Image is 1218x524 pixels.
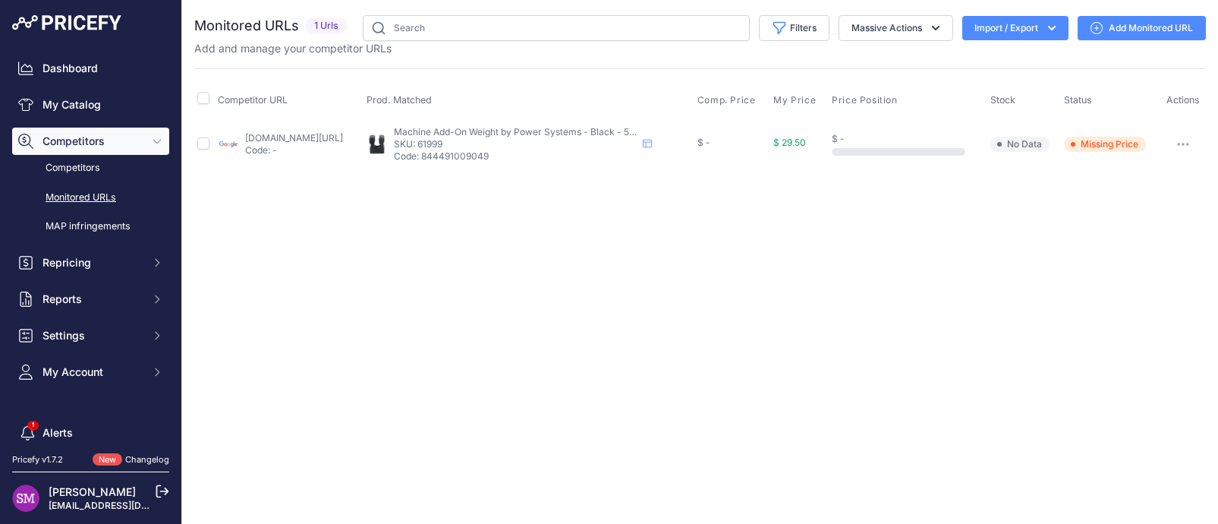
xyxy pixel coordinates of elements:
button: Reports [12,286,169,313]
button: Repricing [12,249,169,276]
input: Search [363,15,750,41]
span: Repricing [42,255,142,270]
button: Price Position [832,94,900,106]
a: Add Monitored URL [1078,16,1206,40]
span: Stock [990,94,1015,106]
div: Pricefy v1.7.2 [12,453,63,466]
button: Comp. Price [697,94,759,106]
span: $ 29.50 [773,137,806,148]
button: Settings [12,322,169,349]
a: My Catalog [12,91,169,118]
span: Prod. Matched [367,94,432,106]
span: Comp. Price [697,94,756,106]
button: My Price [773,94,819,106]
button: Massive Actions [839,15,953,41]
span: Actions [1166,94,1200,106]
span: Settings [42,328,142,343]
span: Competitor URL [218,94,288,106]
a: [DOMAIN_NAME][URL] [245,132,343,144]
a: [PERSON_NAME] [49,485,136,498]
a: Competitors [12,155,169,182]
span: No Data [990,137,1050,152]
button: Filters [759,15,829,41]
span: Reports [42,292,142,307]
span: Competitors [42,134,142,149]
a: MAP infringements [12,213,169,240]
span: Machine Add-On Weight by Power Systems - Black - 5 Pounds [394,126,663,137]
span: Missing Price [1064,137,1146,152]
p: Code: 844491009049 [394,150,637,163]
a: Dashboard [12,55,169,82]
button: My Account [12,358,169,386]
span: 1 Urls [305,17,348,35]
button: Import / Export [962,16,1069,40]
span: My Price [773,94,816,106]
nav: Sidebar [12,55,169,504]
span: Price Position [832,94,897,106]
p: Add and manage your competitor URLs [194,41,392,56]
span: My Account [42,365,142,380]
a: Alerts [12,419,169,447]
span: Status [1064,94,1092,106]
h2: Monitored URLs [194,15,299,36]
button: Competitors [12,128,169,155]
div: $ - [832,133,984,145]
div: $ - [697,137,767,149]
img: Pricefy Logo [12,15,121,30]
p: SKU: 61999 [394,138,637,150]
a: [EMAIL_ADDRESS][DOMAIN_NAME] [49,500,207,511]
span: New [93,453,122,466]
a: Monitored URLs [12,185,169,211]
p: Code: - [245,144,343,156]
a: Changelog [125,454,169,465]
